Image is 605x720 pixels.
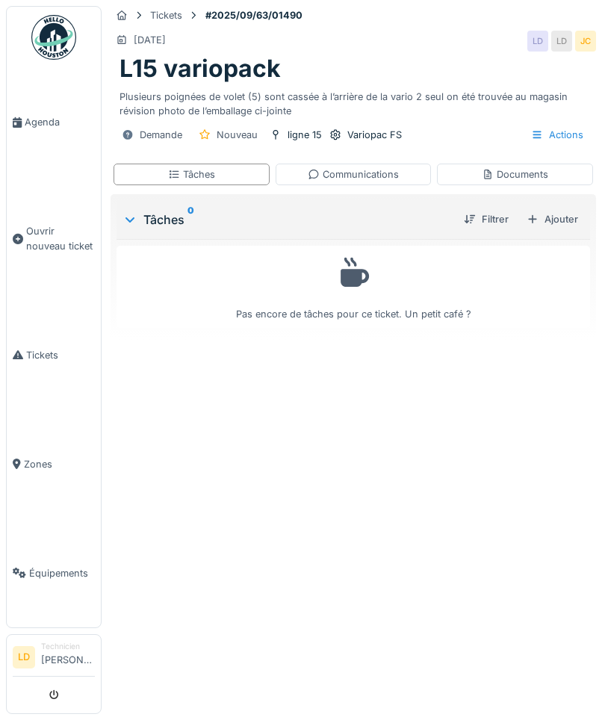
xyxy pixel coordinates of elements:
div: [DATE] [134,33,166,47]
div: Plusieurs poignées de volet (5) sont cassée à l’arrière de la vario 2 seul on été trouvée au maga... [120,84,587,118]
sup: 0 [187,211,194,229]
li: LD [13,646,35,668]
div: Ajouter [521,209,584,229]
a: Agenda [7,68,101,177]
a: Zones [7,409,101,518]
div: Pas encore de tâches pour ce ticket. Un petit café ? [126,252,580,322]
a: Équipements [7,518,101,627]
div: Tâches [122,211,452,229]
div: Documents [482,167,548,181]
h1: L15 variopack [120,55,281,83]
a: Tickets [7,300,101,409]
img: Badge_color-CXgf-gQk.svg [31,15,76,60]
div: Actions [524,124,590,146]
strong: #2025/09/63/01490 [199,8,308,22]
div: Nouveau [217,128,258,142]
div: Demande [140,128,182,142]
span: Agenda [25,115,95,129]
span: Zones [24,457,95,471]
div: Filtrer [458,209,515,229]
div: LD [527,31,548,52]
span: Équipements [29,566,95,580]
div: LD [551,31,572,52]
span: Ouvrir nouveau ticket [26,224,95,252]
a: LD Technicien[PERSON_NAME] [13,641,95,677]
span: Tickets [26,348,95,362]
div: Technicien [41,641,95,652]
li: [PERSON_NAME] [41,641,95,673]
div: Tickets [150,8,182,22]
div: Communications [308,167,399,181]
div: JC [575,31,596,52]
div: Variopac FS [347,128,402,142]
a: Ouvrir nouveau ticket [7,177,101,300]
div: Tâches [168,167,215,181]
div: ligne 15 [288,128,322,142]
